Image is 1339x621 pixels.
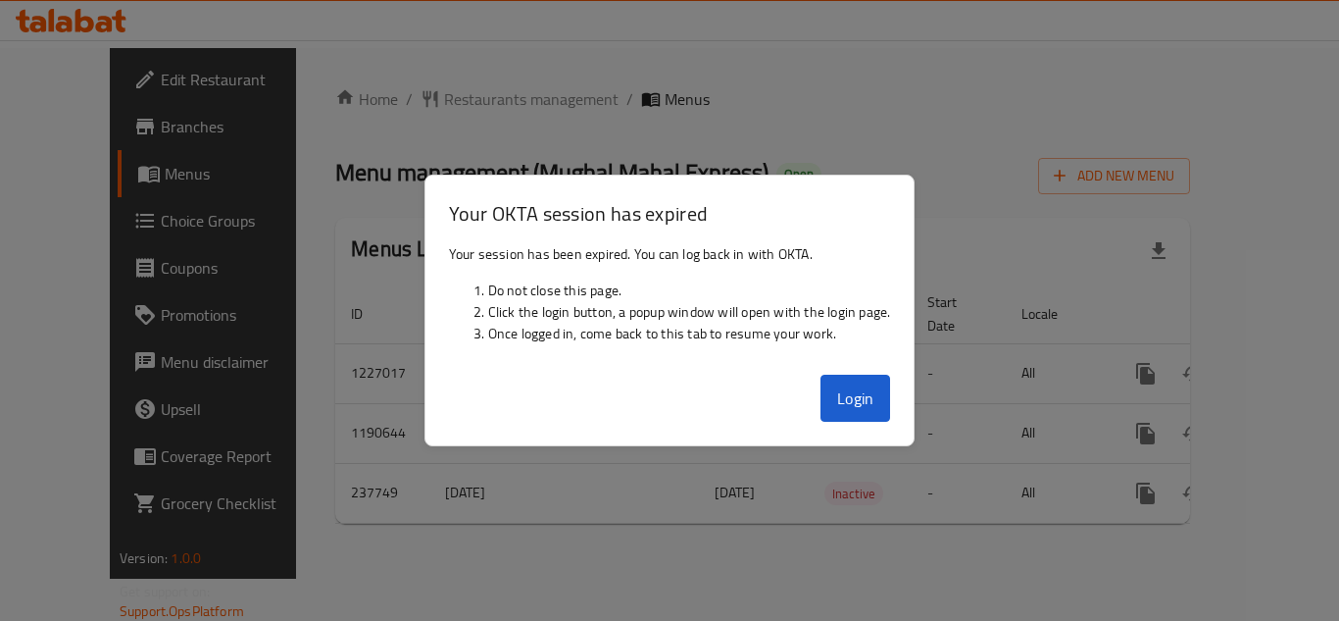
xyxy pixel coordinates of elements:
h3: Your OKTA session has expired [449,199,891,228]
li: Do not close this page. [488,280,891,301]
div: Your session has been expired. You can log back in with OKTA. [425,235,915,367]
button: Login [820,375,891,422]
li: Once logged in, come back to this tab to resume your work. [488,323,891,344]
li: Click the login button, a popup window will open with the login page. [488,301,891,323]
